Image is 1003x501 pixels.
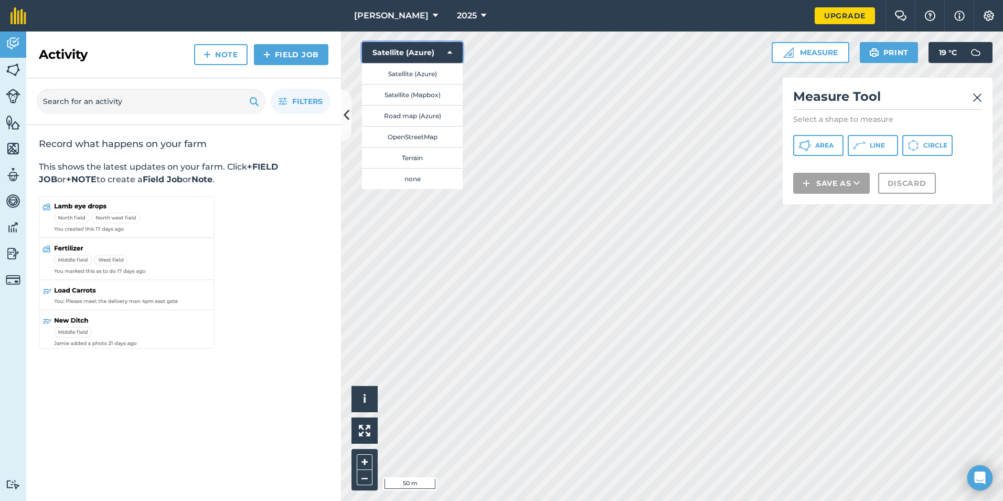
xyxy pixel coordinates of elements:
strong: Field Job [143,174,183,184]
a: Upgrade [815,7,875,24]
button: Terrain [362,147,463,168]
img: svg+xml;base64,PHN2ZyB4bWxucz0iaHR0cDovL3d3dy53My5vcmcvMjAwMC9zdmciIHdpZHRoPSIyMiIgaGVpZ2h0PSIzMC... [973,91,982,104]
button: Area [793,135,844,156]
a: Field Job [254,44,328,65]
button: Measure [772,42,849,63]
img: fieldmargin Logo [10,7,26,24]
h2: Activity [39,46,88,63]
span: i [363,392,366,405]
span: 2025 [457,9,477,22]
strong: +NOTE [66,174,97,184]
img: svg+xml;base64,PHN2ZyB4bWxucz0iaHR0cDovL3d3dy53My5vcmcvMjAwMC9zdmciIHdpZHRoPSI1NiIgaGVpZ2h0PSI2MC... [6,62,20,78]
img: svg+xml;base64,PHN2ZyB4bWxucz0iaHR0cDovL3d3dy53My5vcmcvMjAwMC9zdmciIHdpZHRoPSI1NiIgaGVpZ2h0PSI2MC... [6,114,20,130]
p: This shows the latest updates on your farm. Click or to create a or . [39,161,328,186]
img: svg+xml;base64,PHN2ZyB4bWxucz0iaHR0cDovL3d3dy53My5vcmcvMjAwMC9zdmciIHdpZHRoPSI1NiIgaGVpZ2h0PSI2MC... [6,141,20,156]
input: Search for an activity [37,89,265,114]
img: svg+xml;base64,PHN2ZyB4bWxucz0iaHR0cDovL3d3dy53My5vcmcvMjAwMC9zdmciIHdpZHRoPSIxNyIgaGVpZ2h0PSIxNy... [954,9,965,22]
img: svg+xml;base64,PD94bWwgdmVyc2lvbj0iMS4wIiBlbmNvZGluZz0idXRmLTgiPz4KPCEtLSBHZW5lcmF0b3I6IEFkb2JlIE... [965,42,986,63]
img: svg+xml;base64,PD94bWwgdmVyc2lvbj0iMS4wIiBlbmNvZGluZz0idXRmLTgiPz4KPCEtLSBHZW5lcmF0b3I6IEFkb2JlIE... [6,246,20,262]
img: Ruler icon [783,47,794,58]
img: svg+xml;base64,PHN2ZyB4bWxucz0iaHR0cDovL3d3dy53My5vcmcvMjAwMC9zdmciIHdpZHRoPSIxNCIgaGVpZ2h0PSIyNC... [803,177,810,190]
span: Filters [292,96,323,107]
button: Satellite (Azure) [362,63,463,84]
img: A question mark icon [924,11,936,21]
button: Discard [878,173,936,194]
img: Two speech bubbles overlapping with the left bubble in the forefront [894,11,907,21]
button: Satellite (Mapbox) [362,84,463,105]
img: svg+xml;base64,PD94bWwgdmVyc2lvbj0iMS4wIiBlbmNvZGluZz0idXRmLTgiPz4KPCEtLSBHZW5lcmF0b3I6IEFkb2JlIE... [6,273,20,287]
button: Road map (Azure) [362,105,463,126]
strong: Note [191,174,212,184]
img: svg+xml;base64,PHN2ZyB4bWxucz0iaHR0cDovL3d3dy53My5vcmcvMjAwMC9zdmciIHdpZHRoPSIxOSIgaGVpZ2h0PSIyNC... [249,95,259,108]
h2: Measure Tool [793,88,982,110]
span: Area [815,141,834,150]
span: Circle [923,141,947,150]
button: Circle [902,135,953,156]
span: Line [870,141,885,150]
button: Save as [793,173,870,194]
img: svg+xml;base64,PD94bWwgdmVyc2lvbj0iMS4wIiBlbmNvZGluZz0idXRmLTgiPz4KPCEtLSBHZW5lcmF0b3I6IEFkb2JlIE... [6,193,20,209]
img: svg+xml;base64,PHN2ZyB4bWxucz0iaHR0cDovL3d3dy53My5vcmcvMjAwMC9zdmciIHdpZHRoPSIxNCIgaGVpZ2h0PSIyNC... [263,48,271,61]
div: Open Intercom Messenger [967,465,993,490]
img: svg+xml;base64,PD94bWwgdmVyc2lvbj0iMS4wIiBlbmNvZGluZz0idXRmLTgiPz4KPCEtLSBHZW5lcmF0b3I6IEFkb2JlIE... [6,36,20,51]
button: Line [848,135,898,156]
button: OpenStreetMap [362,126,463,147]
img: Four arrows, one pointing top left, one top right, one bottom right and the last bottom left [359,425,370,436]
button: none [362,168,463,189]
button: Print [860,42,919,63]
img: svg+xml;base64,PD94bWwgdmVyc2lvbj0iMS4wIiBlbmNvZGluZz0idXRmLTgiPz4KPCEtLSBHZW5lcmF0b3I6IEFkb2JlIE... [6,220,20,235]
span: 19 ° C [939,42,957,63]
a: Note [194,44,248,65]
button: i [351,386,378,412]
img: svg+xml;base64,PHN2ZyB4bWxucz0iaHR0cDovL3d3dy53My5vcmcvMjAwMC9zdmciIHdpZHRoPSIxOSIgaGVpZ2h0PSIyNC... [869,46,879,59]
button: Filters [271,89,330,114]
button: Satellite (Azure) [362,42,463,63]
span: [PERSON_NAME] [354,9,429,22]
img: svg+xml;base64,PD94bWwgdmVyc2lvbj0iMS4wIiBlbmNvZGluZz0idXRmLTgiPz4KPCEtLSBHZW5lcmF0b3I6IEFkb2JlIE... [6,167,20,183]
img: svg+xml;base64,PD94bWwgdmVyc2lvbj0iMS4wIiBlbmNvZGluZz0idXRmLTgiPz4KPCEtLSBHZW5lcmF0b3I6IEFkb2JlIE... [6,89,20,103]
button: – [357,470,372,485]
p: Select a shape to measure [793,114,982,124]
button: 19 °C [929,42,993,63]
button: + [357,454,372,470]
img: svg+xml;base64,PHN2ZyB4bWxucz0iaHR0cDovL3d3dy53My5vcmcvMjAwMC9zdmciIHdpZHRoPSIxNCIgaGVpZ2h0PSIyNC... [204,48,211,61]
img: A cog icon [983,11,995,21]
img: svg+xml;base64,PD94bWwgdmVyc2lvbj0iMS4wIiBlbmNvZGluZz0idXRmLTgiPz4KPCEtLSBHZW5lcmF0b3I6IEFkb2JlIE... [6,479,20,489]
h2: Record what happens on your farm [39,138,328,150]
